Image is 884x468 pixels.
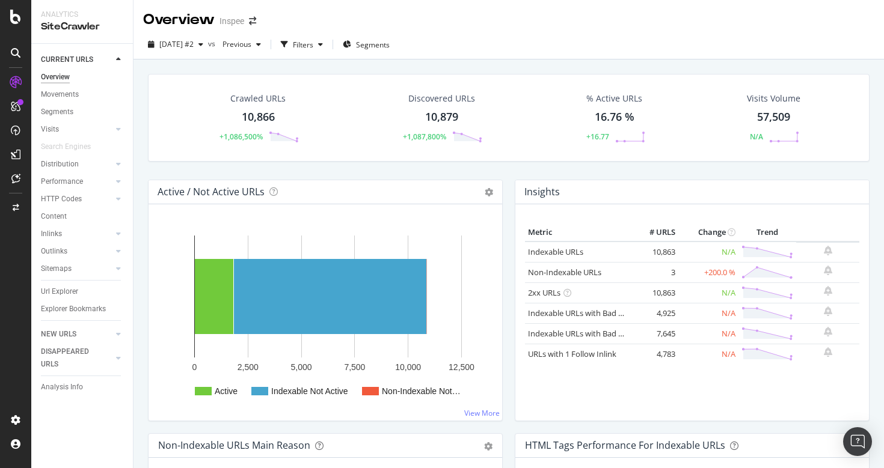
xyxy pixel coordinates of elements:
a: URLs with 1 Follow Inlink [528,348,616,359]
div: Visits Volume [747,93,800,105]
div: Sitemaps [41,263,72,275]
i: Options [485,188,493,196]
div: CURRENT URLS [41,53,93,66]
a: Movements [41,88,124,101]
a: NEW URLS [41,328,112,341]
div: bell-plus [824,306,832,316]
th: Change [678,223,738,242]
svg: A chart. [158,223,493,411]
h4: Insights [524,184,560,200]
text: Active [215,386,238,396]
a: Segments [41,106,124,118]
div: bell-plus [824,327,832,336]
a: Inlinks [41,228,112,240]
a: Visits [41,123,112,136]
text: 5,000 [291,362,312,372]
td: N/A [678,344,738,364]
th: Trend [738,223,796,242]
text: Non-Indexable Not… [382,386,461,396]
td: 7,645 [630,323,678,344]
div: 16.76 % [595,109,634,125]
div: Analysis Info [41,381,83,394]
td: N/A [678,303,738,323]
a: Outlinks [41,245,112,258]
a: View More [464,408,500,418]
span: Previous [218,39,251,49]
button: Filters [276,35,328,54]
div: HTTP Codes [41,193,82,205]
th: # URLS [630,223,678,242]
div: Discovered URLs [408,93,475,105]
span: vs [208,38,218,49]
text: Indexable Not Active [271,386,348,396]
div: +16.77 [586,132,609,142]
span: 2025 Oct. 13th #2 [159,39,194,49]
div: bell-plus [824,347,832,357]
div: Open Intercom Messenger [843,427,872,456]
div: Filters [293,40,313,50]
a: HTTP Codes [41,193,112,205]
td: N/A [678,242,738,263]
div: +1,086,500% [219,132,263,142]
a: Sitemaps [41,263,112,275]
div: Segments [41,106,73,118]
a: Performance [41,175,112,188]
a: Url Explorer [41,285,124,298]
td: 10,863 [630,242,678,263]
div: Performance [41,175,83,188]
div: % Active URLs [586,93,642,105]
th: Metric [525,223,630,242]
a: Indexable URLs with Bad Description [528,328,659,339]
a: 2xx URLs [528,287,560,298]
h4: Active / Not Active URLs [158,184,265,200]
text: 2,500 [238,362,259,372]
div: 10,879 [425,109,458,125]
td: N/A [678,282,738,303]
div: gear [484,442,493,451]
div: Url Explorer [41,285,78,298]
div: Movements [41,88,79,101]
text: 0 [192,362,197,372]
button: Segments [338,35,394,54]
td: 4,783 [630,344,678,364]
button: Previous [218,35,266,54]
td: N/A [678,323,738,344]
button: [DATE] #2 [143,35,208,54]
div: bell-plus [824,286,832,296]
span: Segments [356,40,390,50]
div: bell-plus [824,246,832,255]
text: 7,500 [344,362,365,372]
a: CURRENT URLS [41,53,112,66]
div: Distribution [41,158,79,171]
div: Overview [143,10,215,30]
div: Content [41,210,67,223]
div: Crawled URLs [230,93,286,105]
a: Non-Indexable URLs [528,267,601,278]
a: Explorer Bookmarks [41,303,124,315]
div: SiteCrawler [41,20,123,34]
a: Content [41,210,124,223]
div: 10,866 [242,109,275,125]
a: Distribution [41,158,112,171]
a: Indexable URLs [528,246,583,257]
a: Search Engines [41,141,103,153]
div: arrow-right-arrow-left [249,17,256,25]
div: Explorer Bookmarks [41,303,106,315]
text: 10,000 [395,362,421,372]
div: HTML Tags Performance for Indexable URLs [525,439,725,451]
a: DISAPPEARED URLS [41,345,112,371]
td: +200.0 % [678,262,738,282]
div: N/A [750,132,763,142]
td: 3 [630,262,678,282]
div: DISAPPEARED URLS [41,345,102,371]
td: 10,863 [630,282,678,303]
div: Visits [41,123,59,136]
div: NEW URLS [41,328,76,341]
div: Search Engines [41,141,91,153]
div: Non-Indexable URLs Main Reason [158,439,310,451]
text: 12,500 [449,362,474,372]
a: Overview [41,71,124,84]
div: +1,087,800% [403,132,446,142]
div: Analytics [41,10,123,20]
